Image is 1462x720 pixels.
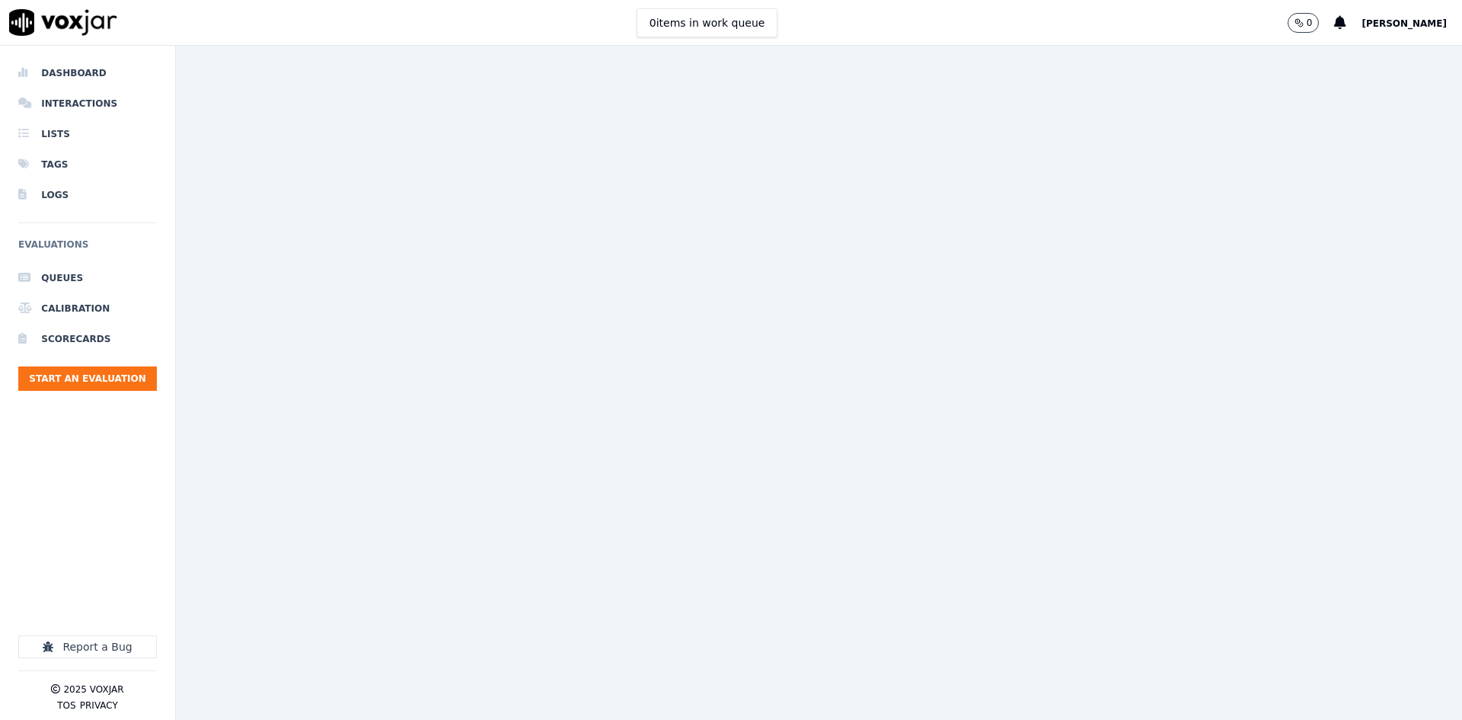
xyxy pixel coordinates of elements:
[18,324,157,354] a: Scorecards
[637,8,778,37] button: 0items in work queue
[18,366,157,391] button: Start an Evaluation
[18,58,157,88] a: Dashboard
[18,635,157,658] button: Report a Bug
[63,683,123,696] p: 2025 Voxjar
[18,88,157,119] a: Interactions
[18,235,157,263] h6: Evaluations
[1361,18,1447,29] span: [PERSON_NAME]
[1361,14,1462,32] button: [PERSON_NAME]
[57,699,75,712] button: TOS
[18,149,157,180] a: Tags
[18,293,157,324] a: Calibration
[18,119,157,149] a: Lists
[1288,13,1335,33] button: 0
[1288,13,1320,33] button: 0
[9,9,117,36] img: voxjar logo
[80,699,118,712] button: Privacy
[1307,17,1313,29] p: 0
[18,180,157,210] a: Logs
[18,263,157,293] a: Queues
